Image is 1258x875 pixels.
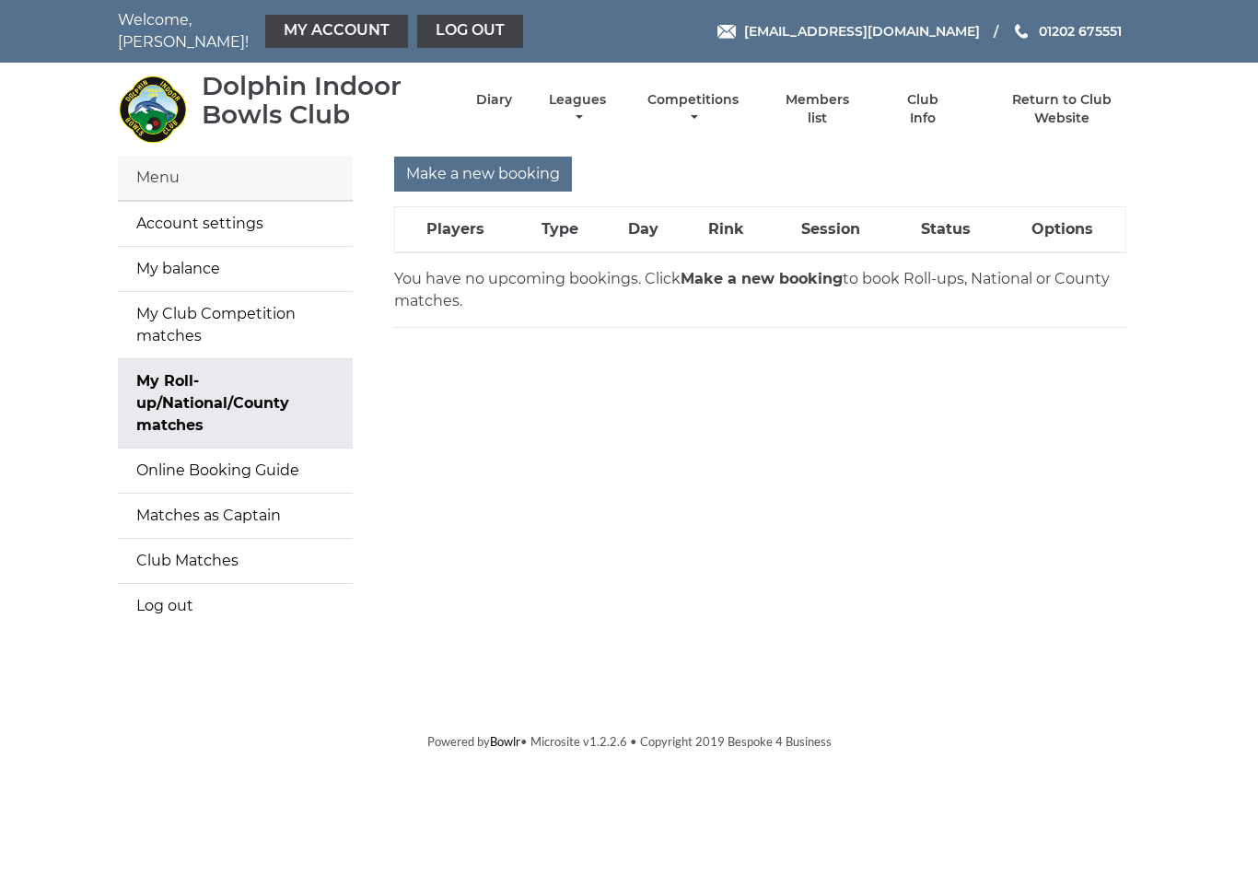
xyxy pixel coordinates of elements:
p: You have no upcoming bookings. Click to book Roll-ups, National or County matches. [394,268,1126,312]
th: Rink [682,207,770,253]
span: 01202 675551 [1039,23,1122,40]
strong: Make a new booking [681,270,843,287]
a: Club Matches [118,539,353,583]
th: Players [395,207,516,253]
nav: Welcome, [PERSON_NAME]! [118,9,528,53]
a: Return to Club Website [984,91,1140,127]
input: Make a new booking [394,157,572,192]
a: Online Booking Guide [118,449,353,493]
a: Phone us 01202 675551 [1012,21,1122,41]
a: Club Info [892,91,952,127]
a: My Roll-up/National/County matches [118,359,353,448]
a: Leagues [544,91,611,127]
img: Email [717,25,736,39]
div: Dolphin Indoor Bowls Club [202,72,444,129]
a: Matches as Captain [118,494,353,538]
img: Dolphin Indoor Bowls Club [118,75,187,144]
a: Bowlr [490,734,520,749]
th: Type [516,207,604,253]
a: My Account [265,15,408,48]
a: Diary [476,91,512,109]
a: My balance [118,247,353,291]
span: [EMAIL_ADDRESS][DOMAIN_NAME] [744,23,980,40]
th: Session [770,207,891,253]
a: My Club Competition matches [118,292,353,358]
img: Phone us [1015,24,1028,39]
a: Log out [417,15,523,48]
span: Powered by • Microsite v1.2.2.6 • Copyright 2019 Bespoke 4 Business [427,734,832,749]
th: Status [891,207,999,253]
div: Menu [118,156,353,201]
th: Options [999,207,1125,253]
a: Log out [118,584,353,628]
th: Day [604,207,683,253]
a: Competitions [643,91,743,127]
a: Members list [775,91,860,127]
a: Account settings [118,202,353,246]
a: Email [EMAIL_ADDRESS][DOMAIN_NAME] [717,21,980,41]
